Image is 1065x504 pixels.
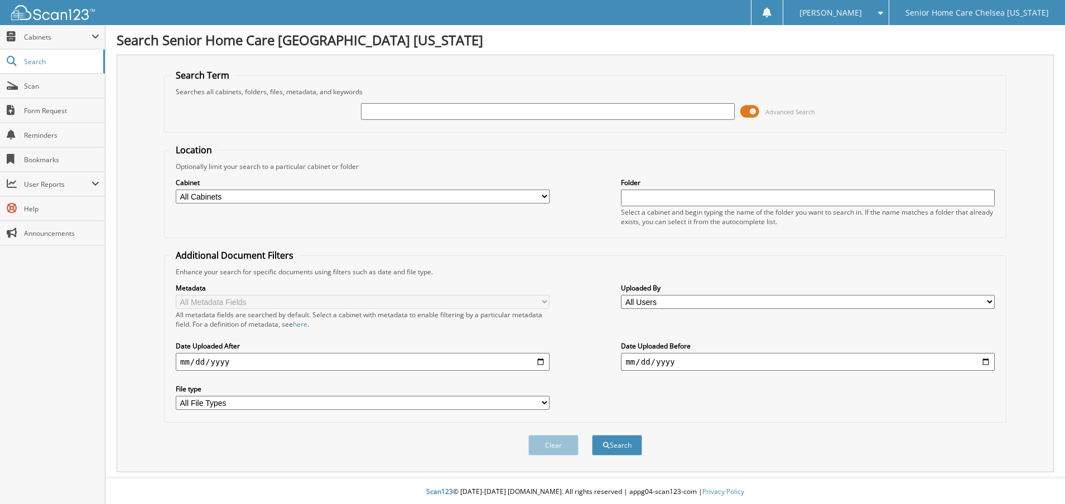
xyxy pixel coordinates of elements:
[621,353,995,371] input: end
[176,283,550,293] label: Metadata
[24,229,99,238] span: Announcements
[170,69,235,81] legend: Search Term
[426,487,453,496] span: Scan123
[799,9,862,16] span: [PERSON_NAME]
[176,384,550,394] label: File type
[621,207,995,226] div: Select a cabinet and begin typing the name of the folder you want to search in. If the name match...
[24,130,99,140] span: Reminders
[170,267,1000,277] div: Enhance your search for specific documents using filters such as date and file type.
[905,9,1049,16] span: Senior Home Care Chelsea [US_STATE]
[765,108,815,116] span: Advanced Search
[24,57,98,66] span: Search
[170,144,218,156] legend: Location
[176,310,550,329] div: All metadata fields are searched by default. Select a cabinet with metadata to enable filtering b...
[117,31,1054,49] h1: Search Senior Home Care [GEOGRAPHIC_DATA] [US_STATE]
[176,178,550,187] label: Cabinet
[592,435,642,455] button: Search
[702,487,744,496] a: Privacy Policy
[24,81,99,91] span: Scan
[293,319,307,329] a: here
[24,180,91,189] span: User Reports
[170,87,1000,96] div: Searches all cabinets, folders, files, metadata, and keywords
[24,204,99,214] span: Help
[24,155,99,164] span: Bookmarks
[24,32,91,42] span: Cabinets
[176,341,550,351] label: Date Uploaded After
[170,249,299,261] legend: Additional Document Filters
[24,106,99,115] span: Form Request
[170,162,1000,171] div: Optionally limit your search to a particular cabinet or folder
[621,178,995,187] label: Folder
[621,341,995,351] label: Date Uploaded Before
[1009,450,1065,504] iframe: Chat Widget
[11,5,95,20] img: scan123-logo-white.svg
[621,283,995,293] label: Uploaded By
[528,435,579,455] button: Clear
[176,353,550,371] input: start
